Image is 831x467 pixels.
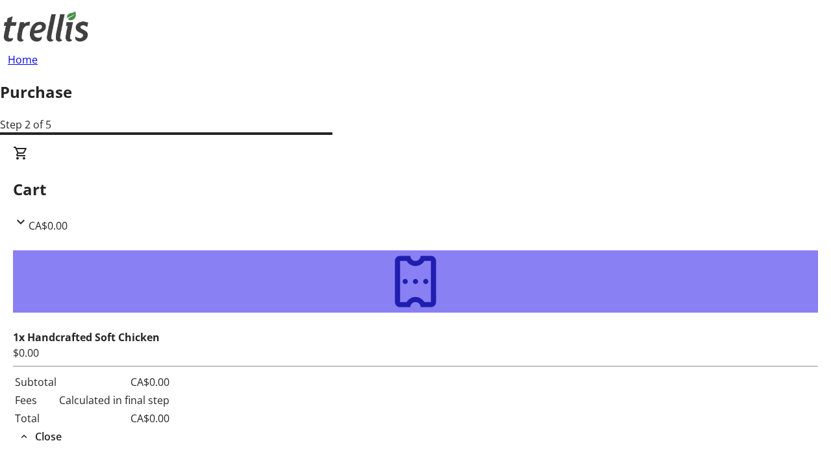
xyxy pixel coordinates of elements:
[13,345,818,361] div: $0.00
[58,410,170,427] td: CA$0.00
[35,429,62,444] span: Close
[58,392,170,409] td: Calculated in final step
[13,145,818,233] div: CartCA$0.00
[29,219,68,233] span: CA$0.00
[13,233,818,445] div: CartCA$0.00
[14,374,57,390] td: Subtotal
[58,374,170,390] td: CA$0.00
[13,330,160,344] strong: 1x Handcrafted Soft Chicken
[14,410,57,427] td: Total
[13,178,818,201] h2: Cart
[13,429,67,444] button: Close
[14,392,57,409] td: Fees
